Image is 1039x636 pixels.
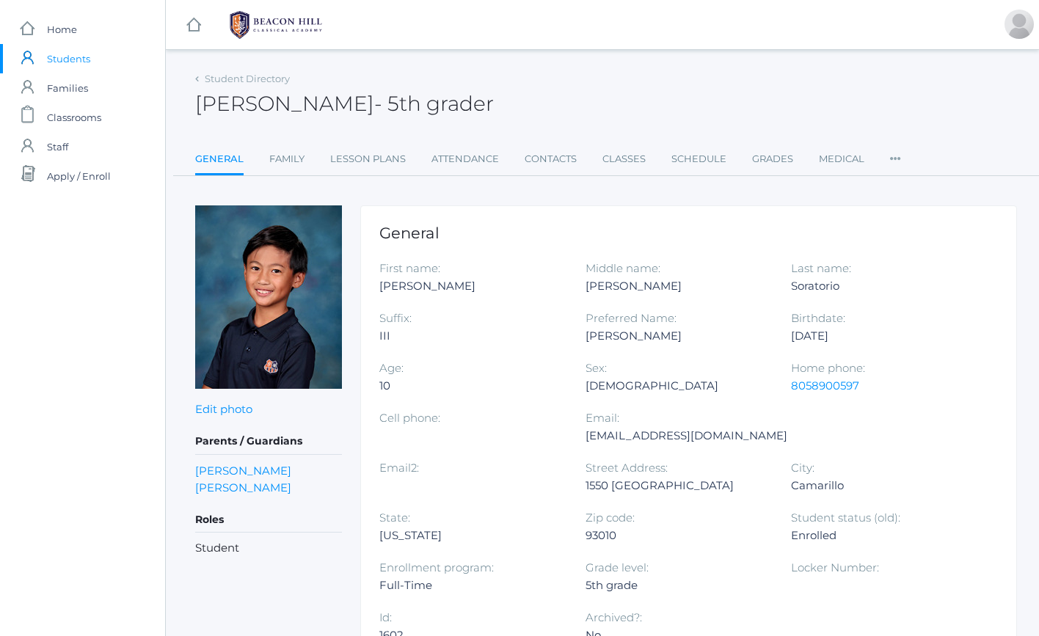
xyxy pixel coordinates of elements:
[379,311,412,325] label: Suffix:
[379,327,564,345] div: III
[671,145,726,174] a: Schedule
[586,477,770,494] div: 1550 [GEOGRAPHIC_DATA]
[195,479,291,496] a: [PERSON_NAME]
[47,15,77,44] span: Home
[586,461,668,475] label: Street Address:
[791,261,851,275] label: Last name:
[379,411,440,425] label: Cell phone:
[195,402,252,416] a: Edit photo
[431,145,499,174] a: Attendance
[525,145,577,174] a: Contacts
[379,277,564,295] div: [PERSON_NAME]
[752,145,793,174] a: Grades
[586,427,787,445] div: [EMAIL_ADDRESS][DOMAIN_NAME]
[221,7,331,43] img: 1_BHCALogos-05.png
[195,205,342,389] img: Matteo Soratorio
[47,103,101,132] span: Classrooms
[47,161,111,191] span: Apply / Enroll
[791,327,975,345] div: [DATE]
[195,92,494,115] h2: [PERSON_NAME]
[586,327,770,345] div: [PERSON_NAME]
[47,73,88,103] span: Families
[586,377,770,395] div: [DEMOGRAPHIC_DATA]
[379,577,564,594] div: Full-Time
[791,379,859,392] a: 8058900597
[195,540,342,557] li: Student
[195,145,244,176] a: General
[791,477,975,494] div: Camarillo
[379,610,392,624] label: Id:
[195,429,342,454] h5: Parents / Guardians
[586,560,649,574] label: Grade level:
[586,311,677,325] label: Preferred Name:
[791,527,975,544] div: Enrolled
[791,277,975,295] div: Soratorio
[379,377,564,395] div: 10
[791,560,879,574] label: Locker Number:
[586,411,619,425] label: Email:
[602,145,646,174] a: Classes
[47,44,90,73] span: Students
[819,145,864,174] a: Medical
[586,261,660,275] label: Middle name:
[330,145,406,174] a: Lesson Plans
[586,361,607,375] label: Sex:
[1005,10,1034,39] div: Lew Soratorio
[791,311,845,325] label: Birthdate:
[269,145,305,174] a: Family
[586,577,770,594] div: 5th grade
[379,261,440,275] label: First name:
[586,277,770,295] div: [PERSON_NAME]
[379,461,419,475] label: Email2:
[379,527,564,544] div: [US_STATE]
[586,511,635,524] label: Zip code:
[379,511,410,524] label: State:
[586,610,642,624] label: Archived?:
[379,224,998,241] h1: General
[379,560,494,574] label: Enrollment program:
[791,511,900,524] label: Student status (old):
[205,73,290,84] a: Student Directory
[195,508,342,533] h5: Roles
[379,361,404,375] label: Age:
[195,462,291,479] a: [PERSON_NAME]
[791,361,865,375] label: Home phone:
[374,91,494,116] span: - 5th grader
[791,461,814,475] label: City:
[586,527,770,544] div: 93010
[47,132,68,161] span: Staff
